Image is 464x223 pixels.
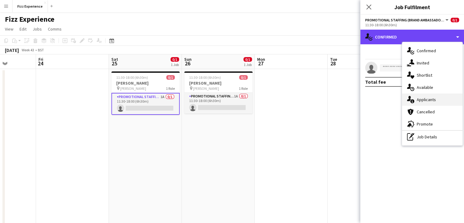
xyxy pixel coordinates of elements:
a: Comms [45,25,64,33]
div: Total fee [365,79,386,85]
span: Jobs [33,26,42,32]
span: [PERSON_NAME] [120,86,146,91]
h3: [PERSON_NAME] [111,80,180,86]
a: View [2,25,16,33]
span: Week 43 [20,48,35,52]
span: Invited [417,60,429,66]
span: Sun [184,57,192,62]
app-job-card: 11:30-18:00 (6h30m)0/1[PERSON_NAME] [PERSON_NAME]1 RolePromotional Staffing (Brand Ambassadors)1A... [184,71,253,114]
span: 28 [329,60,337,67]
div: Confirmed [360,30,464,44]
h3: [PERSON_NAME] [184,80,253,86]
h3: Job Fulfilment [360,3,464,11]
span: 11:30-18:00 (6h30m) [189,75,221,80]
span: 0/1 [451,18,459,22]
span: 25 [110,60,118,67]
span: 0/1 [243,57,252,62]
span: 27 [256,60,265,67]
span: Shortlist [417,72,432,78]
span: Promote [417,121,433,127]
button: Promotional Staffing (Brand Ambassadors) [365,18,449,22]
div: Job Details [402,131,462,143]
span: Edit [20,26,27,32]
span: Comms [48,26,62,32]
button: Fizz Experience [13,0,48,12]
div: [DATE] [5,47,19,53]
span: 0/1 [239,75,248,80]
div: 11:30-18:00 (6h30m) [365,23,459,27]
span: Promotional Staffing (Brand Ambassadors) [365,18,444,22]
span: 24 [38,60,43,67]
div: 1 Job [171,62,179,67]
span: 0/1 [166,75,175,80]
span: Available [417,85,433,90]
span: Applicants [417,97,436,102]
span: Sat [111,57,118,62]
app-card-role: Promotional Staffing (Brand Ambassadors)1A0/111:30-18:00 (6h30m) [111,93,180,115]
span: Fri [38,57,43,62]
span: Confirmed [417,48,436,53]
span: 1 Role [239,86,248,91]
a: Jobs [30,25,44,33]
span: Cancelled [417,109,435,115]
h1: Fizz Experience [5,15,54,24]
div: BST [38,48,44,52]
span: Tue [330,57,337,62]
app-job-card: 11:30-18:00 (6h30m)0/1[PERSON_NAME] [PERSON_NAME]1 RolePromotional Staffing (Brand Ambassadors)1A... [111,71,180,115]
div: 1 Job [244,62,252,67]
app-card-role: Promotional Staffing (Brand Ambassadors)1A0/111:30-18:00 (6h30m) [184,93,253,114]
span: [PERSON_NAME] [193,86,219,91]
span: Mon [257,57,265,62]
span: 0/1 [171,57,179,62]
a: Edit [17,25,29,33]
span: 26 [183,60,192,67]
span: 1 Role [166,86,175,91]
span: View [5,26,13,32]
span: 11:30-18:00 (6h30m) [116,75,148,80]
